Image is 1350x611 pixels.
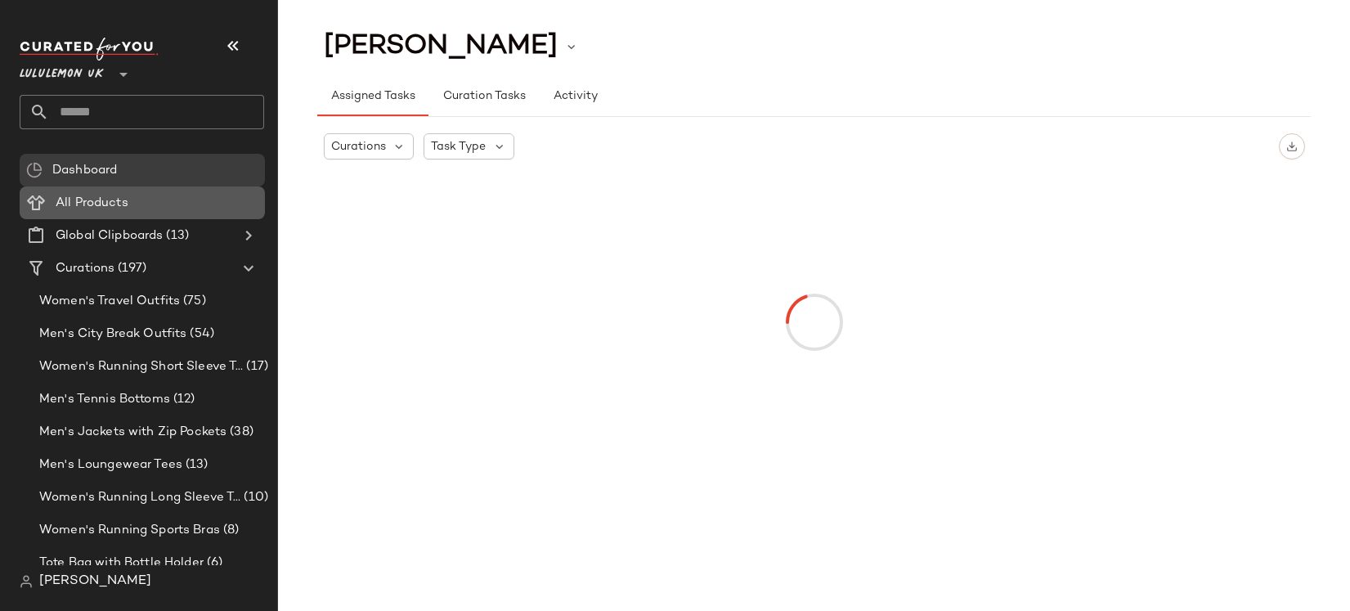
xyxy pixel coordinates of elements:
[442,90,525,103] span: Curation Tasks
[39,572,151,591] span: [PERSON_NAME]
[39,292,180,311] span: Women's Travel Outfits
[39,390,170,409] span: Men's Tennis Bottoms
[324,31,558,62] span: [PERSON_NAME]
[39,554,204,573] span: Tote Bag with Bottle Holder
[56,227,163,245] span: Global Clipboards
[180,292,206,311] span: (75)
[39,456,182,474] span: Men's Loungewear Tees
[163,227,189,245] span: (13)
[39,521,220,540] span: Women's Running Sports Bras
[20,56,104,85] span: Lululemon UK
[56,194,128,213] span: All Products
[330,90,415,103] span: Assigned Tasks
[39,488,240,507] span: Women's Running Long Sleeve Tops
[20,38,159,61] img: cfy_white_logo.C9jOOHJF.svg
[204,554,222,573] span: (6)
[553,90,598,103] span: Activity
[240,488,268,507] span: (10)
[186,325,214,344] span: (54)
[220,521,239,540] span: (8)
[56,259,114,278] span: Curations
[1286,141,1298,152] img: svg%3e
[431,138,486,155] span: Task Type
[114,259,146,278] span: (197)
[26,162,43,178] img: svg%3e
[331,138,386,155] span: Curations
[170,390,195,409] span: (12)
[52,161,117,180] span: Dashboard
[39,325,186,344] span: Men's City Break Outfits
[20,575,33,588] img: svg%3e
[182,456,209,474] span: (13)
[39,423,226,442] span: Men's Jackets with Zip Pockets
[226,423,253,442] span: (38)
[243,357,268,376] span: (17)
[39,357,243,376] span: Women's Running Short Sleeve Tops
